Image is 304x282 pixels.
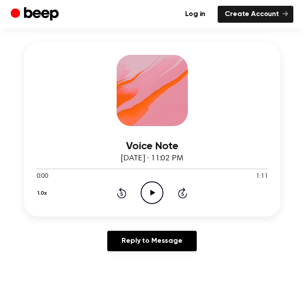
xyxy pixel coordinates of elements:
span: [DATE] · 11:02 PM [121,155,183,163]
a: Log in [178,6,212,23]
a: Reply to Message [107,231,196,251]
a: Beep [11,6,61,23]
span: 0:00 [36,172,48,181]
h3: Voice Note [36,140,268,152]
a: Create Account [218,6,293,23]
button: 1.0x [36,186,50,201]
span: 1:11 [256,172,268,181]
